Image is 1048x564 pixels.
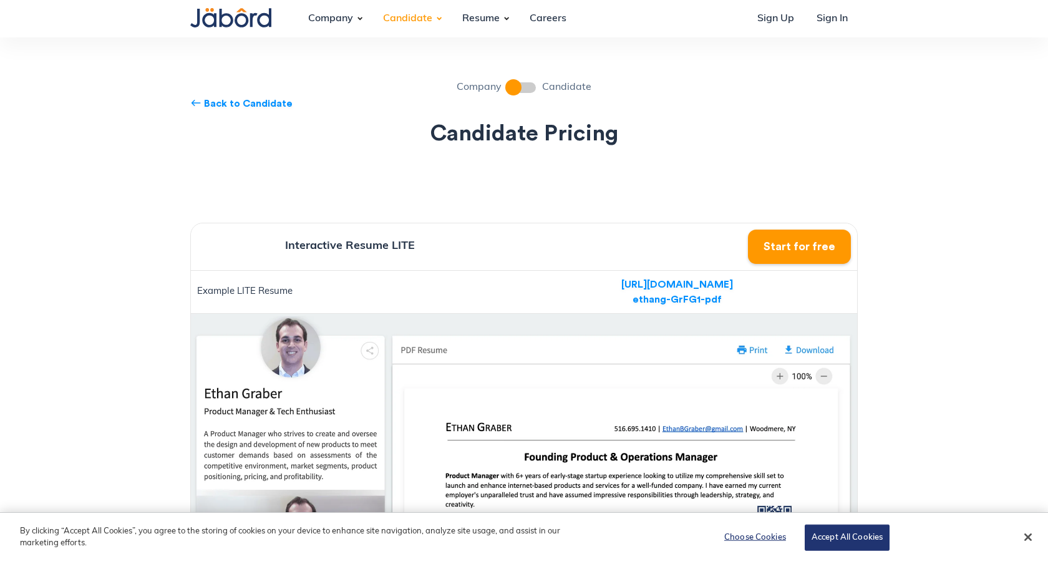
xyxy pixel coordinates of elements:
[747,2,804,36] a: Sign Up
[197,285,493,299] h5: Example LITE Resume
[298,2,363,36] div: Company
[373,2,442,36] div: Candidate
[716,525,794,550] button: Choose Cookies
[20,525,576,550] p: By clicking “Accept All Cookies”, you agree to the storing of cookies on your device to enhance s...
[621,277,733,307] a: [URL][DOMAIN_NAME]ethang-GrFG1-pdf
[520,2,576,36] a: Careers
[190,8,271,27] img: Jabord
[807,2,858,36] a: Sign In
[748,230,851,264] a: Start for free
[452,2,510,36] div: Resume
[190,95,858,112] a: westBack to Candidate
[204,96,293,111] div: Back to Candidate
[621,277,733,307] div: [URL][DOMAIN_NAME] ethang-GrFG1-pdf
[457,80,502,95] span: Company
[285,241,415,252] strong: Interactive Resume LITE
[805,525,890,551] button: Accept All Cookies
[764,240,835,254] div: Start for free
[190,95,201,112] div: west
[1014,523,1042,551] button: Close
[190,122,858,147] h1: Candidate Pricing
[542,80,591,95] span: Candidate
